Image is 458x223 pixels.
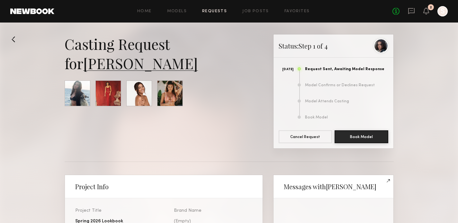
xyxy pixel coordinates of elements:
div: Casting Request for [65,34,263,73]
div: [DATE] [279,68,294,71]
button: Book Model [335,130,388,143]
div: Model Confirms or Declines Request [305,83,388,88]
h2: Messages with [PERSON_NAME] [284,183,376,190]
a: Favorites [284,9,310,14]
div: Status: Step 1 of 4 [274,34,393,58]
a: [PERSON_NAME] [83,53,198,73]
div: Request Sent, Awaiting Model Response [305,67,388,71]
div: Brand Name [174,209,252,213]
div: Book Model [305,116,388,120]
div: Project Title [75,209,154,213]
a: Requests [202,9,227,14]
a: Home [137,9,152,14]
a: Job Posts [242,9,269,14]
h2: Project Info [75,183,109,190]
button: Cancel Request [279,130,332,143]
a: S [437,6,448,16]
div: Model Attends Casting [305,99,388,104]
div: 2 [430,6,432,9]
a: Models [167,9,187,14]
